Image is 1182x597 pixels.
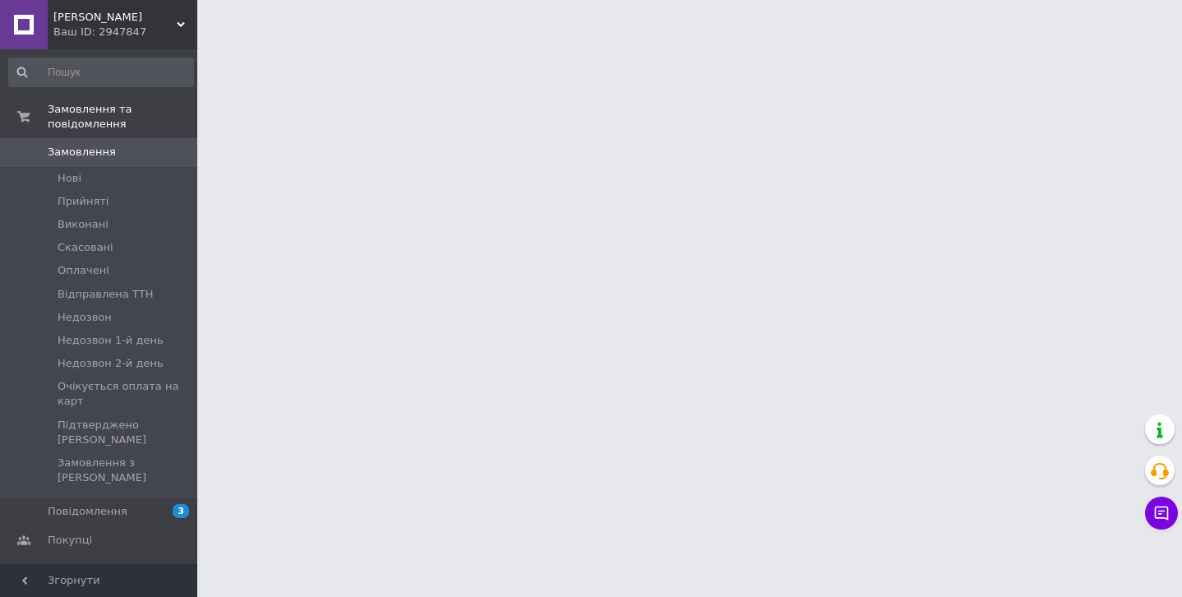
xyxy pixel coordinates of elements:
[58,456,192,485] span: Замовлення з [PERSON_NAME]
[58,310,112,325] span: Недозвон
[58,287,153,302] span: Відправлена ТТН
[58,418,192,447] span: Підтверджено [PERSON_NAME]
[58,263,109,278] span: Оплачені
[48,504,127,519] span: Повідомлення
[58,379,192,409] span: Очікується оплата на карт
[58,240,113,255] span: Скасовані
[58,217,109,232] span: Виконані
[48,102,197,132] span: Замовлення та повідомлення
[58,194,109,209] span: Прийняті
[53,10,177,25] span: Johnny Hair
[53,25,197,39] div: Ваш ID: 2947847
[58,333,164,348] span: Недозвон 1-й день
[173,504,189,518] span: 3
[48,533,92,548] span: Покупці
[8,58,194,87] input: Пошук
[58,171,81,186] span: Нові
[1145,497,1178,530] button: Чат з покупцем
[48,145,116,160] span: Замовлення
[58,356,164,371] span: Недозвон 2-й день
